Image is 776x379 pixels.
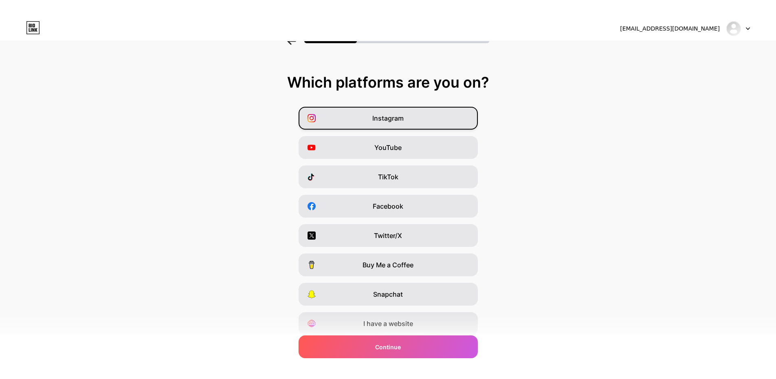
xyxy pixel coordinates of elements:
div: [EMAIL_ADDRESS][DOMAIN_NAME] [620,24,720,33]
span: Twitter/X [374,231,402,240]
span: Instagram [372,113,404,123]
span: Facebook [373,201,403,211]
span: Buy Me a Coffee [363,260,413,270]
span: TikTok [378,172,398,182]
img: Lost and Found Brighton [726,21,741,36]
span: YouTube [374,143,402,152]
span: Snapchat [373,289,403,299]
div: Which platforms are you on? [8,74,768,90]
span: I have a website [363,319,413,328]
span: Continue [375,343,401,351]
